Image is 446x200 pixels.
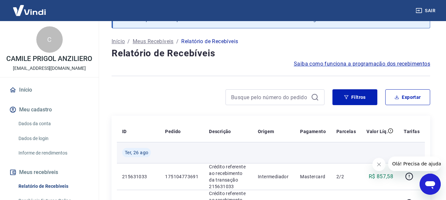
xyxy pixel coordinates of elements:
input: Busque pelo número do pedido [231,92,308,102]
a: Informe de rendimentos [16,146,91,160]
button: Meu cadastro [8,102,91,117]
p: Descrição [209,128,231,135]
p: Valor Líq. [366,128,388,135]
img: Vindi [8,0,51,20]
span: Ter, 26 ago [125,149,148,156]
a: Dados de login [16,132,91,145]
p: / [127,38,130,45]
p: Mastercard [300,173,326,180]
div: C [36,26,63,53]
p: Relatório de Recebíveis [181,38,238,45]
p: Parcelas [336,128,356,135]
p: Crédito referente ao recebimento da transação 215631033 [209,163,247,190]
p: R$ 857,58 [369,173,394,181]
p: Intermediador [258,173,290,180]
p: 2/2 [336,173,356,180]
p: CAMILE PRIGOL ANZILIERO [6,55,92,62]
a: Início [8,83,91,97]
button: Exportar [385,89,430,105]
p: Origem [258,128,274,135]
p: / [176,38,179,45]
button: Meus recebíveis [8,165,91,180]
p: ID [122,128,127,135]
p: Pedido [165,128,181,135]
p: Tarifas [404,128,420,135]
iframe: Fechar mensagem [372,158,386,171]
button: Sair [414,5,438,17]
p: Pagamento [300,128,326,135]
iframe: Mensagem da empresa [388,157,441,171]
iframe: Botão para abrir a janela de mensagens [420,174,441,195]
p: 215631033 [122,173,154,180]
a: Relatório de Recebíveis [16,180,91,193]
h4: Relatório de Recebíveis [112,47,430,60]
p: [EMAIL_ADDRESS][DOMAIN_NAME] [13,65,86,72]
a: Dados da conta [16,117,91,130]
p: 175104773691 [165,173,198,180]
a: Meus Recebíveis [133,38,174,45]
span: Olá! Precisa de ajuda? [4,5,55,10]
a: Início [112,38,125,45]
button: Filtros [332,89,377,105]
a: Saiba como funciona a programação dos recebimentos [294,60,430,68]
